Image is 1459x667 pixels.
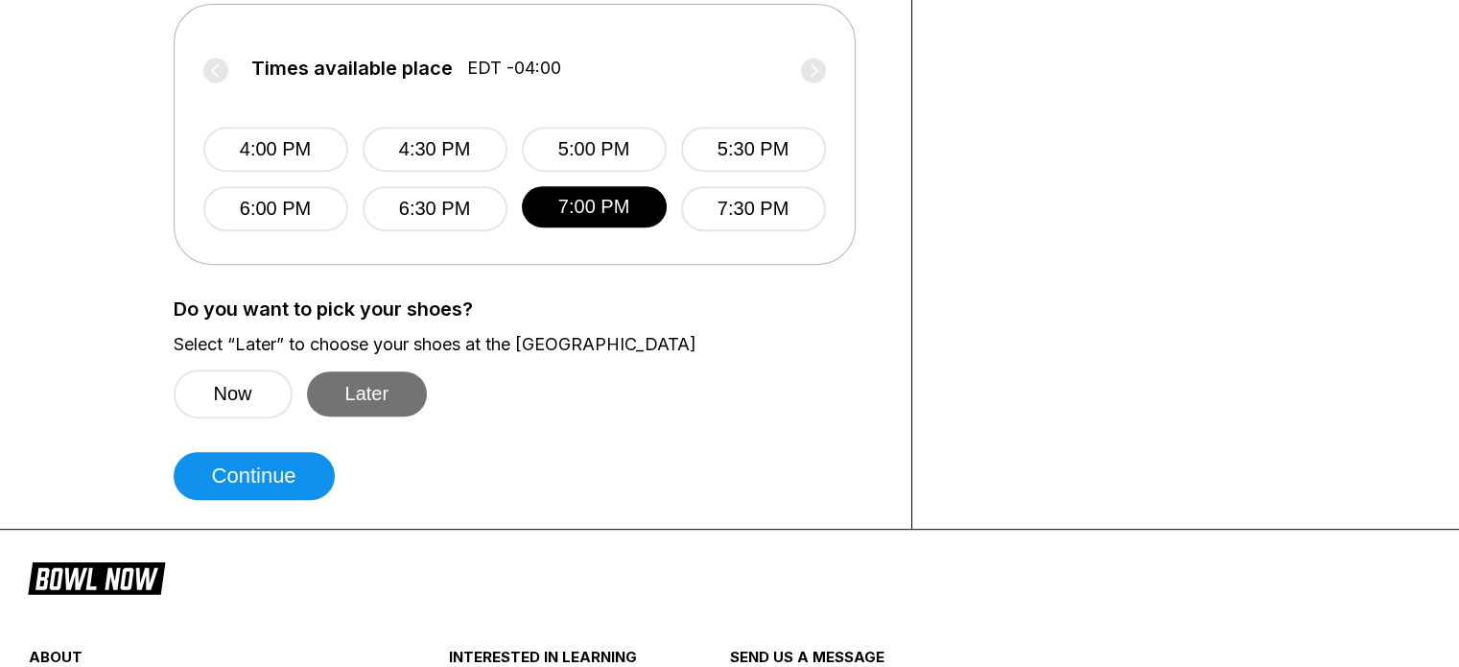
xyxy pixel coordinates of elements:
button: 7:00 PM [522,186,667,227]
button: Now [174,369,293,418]
button: Continue [174,452,335,500]
button: 4:30 PM [363,127,507,172]
button: 5:30 PM [681,127,826,172]
label: Do you want to pick your shoes? [174,298,882,320]
span: EDT -04:00 [467,58,561,79]
button: 6:00 PM [203,186,348,231]
button: 5:00 PM [522,127,667,172]
span: Times available place [251,58,453,79]
label: Select “Later” to choose your shoes at the [GEOGRAPHIC_DATA] [174,334,882,355]
button: Later [307,371,428,417]
button: 6:30 PM [363,186,507,231]
button: 4:00 PM [203,127,348,172]
button: 7:30 PM [681,186,826,231]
